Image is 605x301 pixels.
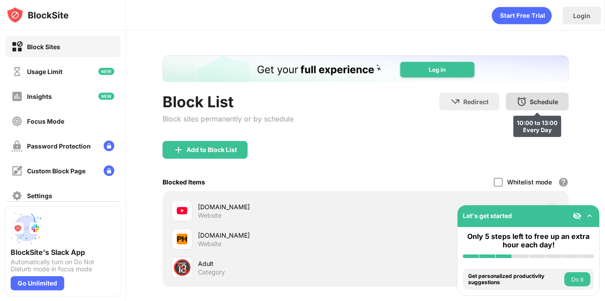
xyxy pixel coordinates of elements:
img: favicons [177,234,187,244]
div: Category [198,268,225,276]
div: Website [198,240,221,248]
img: logo-blocksite.svg [6,6,69,24]
div: 🔞 [173,258,191,277]
img: time-usage-off.svg [12,66,23,77]
div: Add to Block List [186,146,237,153]
div: BlockSite's Slack App [11,248,115,257]
img: new-icon.svg [98,93,114,100]
iframe: Banner [163,55,569,82]
div: [DOMAIN_NAME] [198,231,366,240]
img: omni-setup-toggle.svg [585,211,594,220]
img: block-on.svg [12,41,23,52]
img: new-icon.svg [98,68,114,75]
div: Focus Mode [27,117,64,125]
img: focus-off.svg [12,116,23,127]
div: 10:00 to 13:00 [517,119,558,126]
div: Usage Limit [27,68,62,75]
div: Whitelist mode [507,178,552,186]
div: Password Protection [27,142,91,150]
img: password-protection-off.svg [12,141,23,152]
div: [DOMAIN_NAME] [198,202,366,211]
div: animation [492,7,552,24]
div: Block List [163,93,294,111]
div: Adult [198,259,366,268]
div: Only 5 steps left to free up an extra hour each day! [463,232,594,249]
img: lock-menu.svg [104,165,114,176]
div: Every Day [517,126,558,133]
img: insights-off.svg [12,91,23,102]
img: customize-block-page-off.svg [12,165,23,176]
div: Blocked Items [163,178,205,186]
div: Settings [27,192,52,199]
div: Automatically turn on Do Not Disturb mode in focus mode [11,258,115,273]
div: Redirect [463,98,489,106]
div: Block Sites [27,43,60,51]
div: Insights [27,93,52,100]
img: eye-not-visible.svg [573,211,582,220]
img: favicons [177,205,187,216]
button: Do it [564,272,590,286]
div: Login [573,12,590,20]
img: settings-off.svg [12,190,23,201]
img: push-slack.svg [11,212,43,244]
div: Schedule [530,98,558,106]
div: Custom Block Page [27,167,85,175]
div: Block sites permanently or by schedule [163,114,294,123]
div: Website [198,211,221,219]
div: Go Unlimited [11,276,64,290]
div: Get personalized productivity suggestions [468,273,562,286]
div: Let's get started [463,212,512,219]
img: lock-menu.svg [104,141,114,151]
